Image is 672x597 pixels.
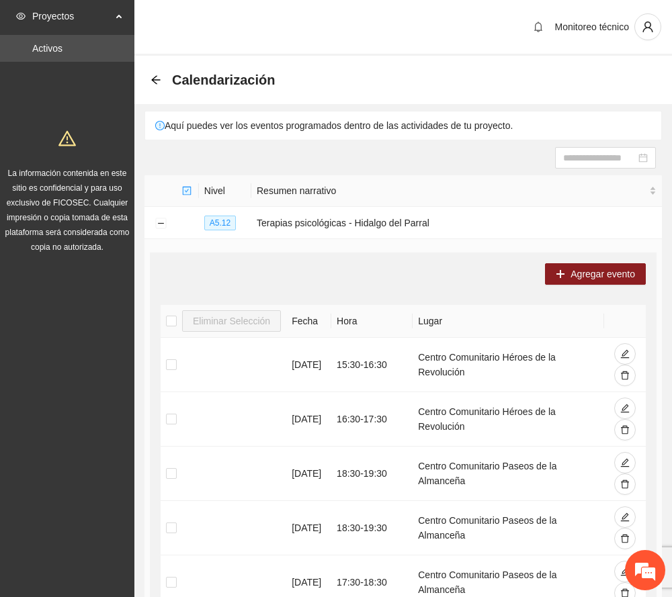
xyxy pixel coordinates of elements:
[204,216,236,230] span: A5.12
[413,338,604,392] td: Centro Comunitario Héroes de la Revolución
[614,452,636,473] button: edit
[614,473,636,495] button: delete
[614,365,636,386] button: delete
[528,16,549,38] button: bell
[16,11,26,21] span: eye
[145,111,661,140] div: Aquí puedes ver los eventos programados dentro de las actividades de tu proyecto.
[620,534,630,545] span: delete
[620,458,630,469] span: edit
[614,528,636,549] button: delete
[331,338,413,392] td: 15:30 - 16:30
[614,419,636,441] button: delete
[151,75,161,85] span: arrow-left
[286,338,331,392] td: [DATE]
[58,130,76,147] span: warning
[257,183,646,198] span: Resumen narrativo
[413,305,604,338] th: Lugar
[155,218,166,229] button: Collapse row
[182,310,281,332] button: Eliminar Selección
[620,404,630,414] span: edit
[413,501,604,555] td: Centro Comunitario Paseos de la Almanceña
[545,263,646,285] button: plusAgregar evento
[251,207,662,239] td: Terapias psicológicas - Hidalgo del Parral
[620,479,630,490] span: delete
[571,267,635,281] span: Agregar evento
[32,43,62,54] a: Activos
[331,392,413,447] td: 16:30 - 17:30
[528,21,548,32] span: bell
[155,121,165,130] span: exclamation-circle
[614,398,636,419] button: edit
[286,392,331,447] td: [DATE]
[620,567,630,578] span: edit
[199,175,251,207] th: Nivel
[331,305,413,338] th: Hora
[172,69,275,91] span: Calendarización
[614,561,636,582] button: edit
[614,343,636,365] button: edit
[331,447,413,501] td: 18:30 - 19:30
[286,501,331,555] td: [DATE]
[286,447,331,501] td: [DATE]
[32,3,112,30] span: Proyectos
[614,506,636,528] button: edit
[151,75,161,86] div: Back
[556,269,565,280] span: plus
[413,447,604,501] td: Centro Comunitario Paseos de la Almanceña
[331,501,413,555] td: 18:30 - 19:30
[620,425,630,436] span: delete
[182,186,192,195] span: check-square
[251,175,662,207] th: Resumen narrativo
[413,392,604,447] td: Centro Comunitario Héroes de la Revolución
[620,371,630,381] span: delete
[286,305,331,338] th: Fecha
[634,13,661,40] button: user
[620,349,630,360] span: edit
[635,21,661,33] span: user
[5,169,130,252] span: La información contenida en este sitio es confidencial y para uso exclusivo de FICOSEC. Cualquier...
[554,21,629,32] span: Monitoreo técnico
[620,512,630,523] span: edit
